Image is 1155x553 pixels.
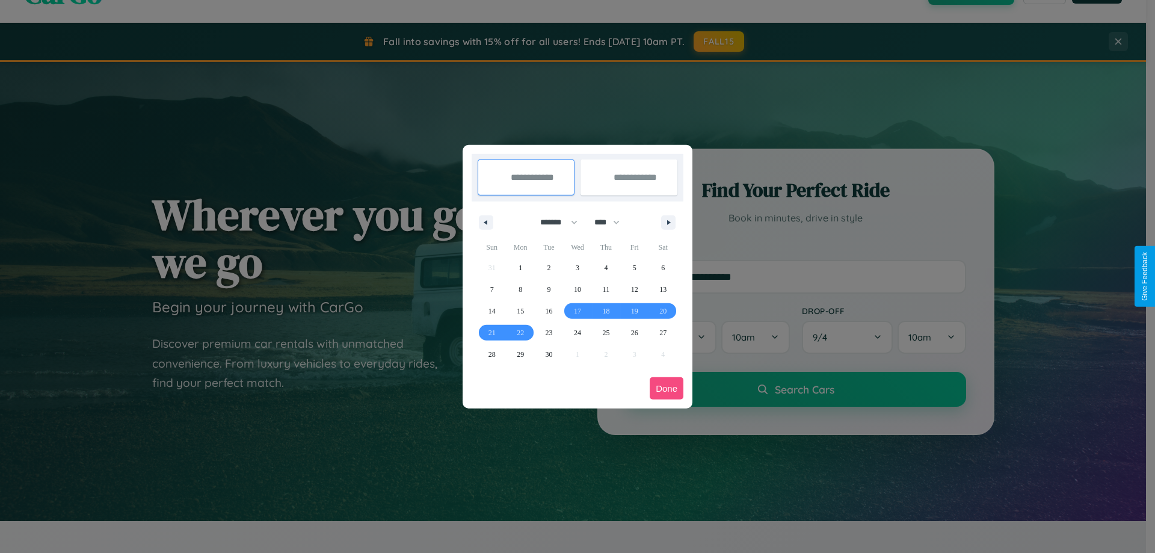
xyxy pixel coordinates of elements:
span: 23 [546,322,553,344]
button: 21 [478,322,506,344]
span: Tue [535,238,563,257]
button: 28 [478,344,506,365]
button: 6 [649,257,677,279]
span: 16 [546,300,553,322]
span: 13 [659,279,667,300]
button: 3 [563,257,591,279]
button: 11 [592,279,620,300]
span: 6 [661,257,665,279]
span: 8 [519,279,522,300]
span: Thu [592,238,620,257]
span: 28 [488,344,496,365]
button: 22 [506,322,534,344]
button: 2 [535,257,563,279]
button: 30 [535,344,563,365]
button: 9 [535,279,563,300]
button: 25 [592,322,620,344]
span: 3 [576,257,579,279]
span: 26 [631,322,638,344]
span: Wed [563,238,591,257]
button: 24 [563,322,591,344]
span: 27 [659,322,667,344]
span: 5 [633,257,636,279]
span: Mon [506,238,534,257]
button: 10 [563,279,591,300]
button: 14 [478,300,506,322]
span: Sat [649,238,677,257]
button: 5 [620,257,648,279]
button: 27 [649,322,677,344]
span: 18 [602,300,609,322]
span: 2 [547,257,551,279]
span: 11 [603,279,610,300]
span: 9 [547,279,551,300]
button: 7 [478,279,506,300]
span: 21 [488,322,496,344]
button: 8 [506,279,534,300]
span: 22 [517,322,524,344]
span: 12 [631,279,638,300]
span: 10 [574,279,581,300]
button: 23 [535,322,563,344]
button: 16 [535,300,563,322]
button: 4 [592,257,620,279]
button: 19 [620,300,648,322]
button: Done [650,377,683,400]
span: 14 [488,300,496,322]
button: 1 [506,257,534,279]
button: 29 [506,344,534,365]
span: 7 [490,279,494,300]
span: 24 [574,322,581,344]
button: 18 [592,300,620,322]
button: 12 [620,279,648,300]
span: Sun [478,238,506,257]
span: 15 [517,300,524,322]
span: 20 [659,300,667,322]
span: 30 [546,344,553,365]
button: 20 [649,300,677,322]
span: 19 [631,300,638,322]
button: 13 [649,279,677,300]
span: 29 [517,344,524,365]
span: 1 [519,257,522,279]
button: 26 [620,322,648,344]
span: 25 [602,322,609,344]
button: 17 [563,300,591,322]
button: 15 [506,300,534,322]
span: 17 [574,300,581,322]
span: Fri [620,238,648,257]
span: 4 [604,257,608,279]
div: Give Feedback [1141,252,1149,301]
